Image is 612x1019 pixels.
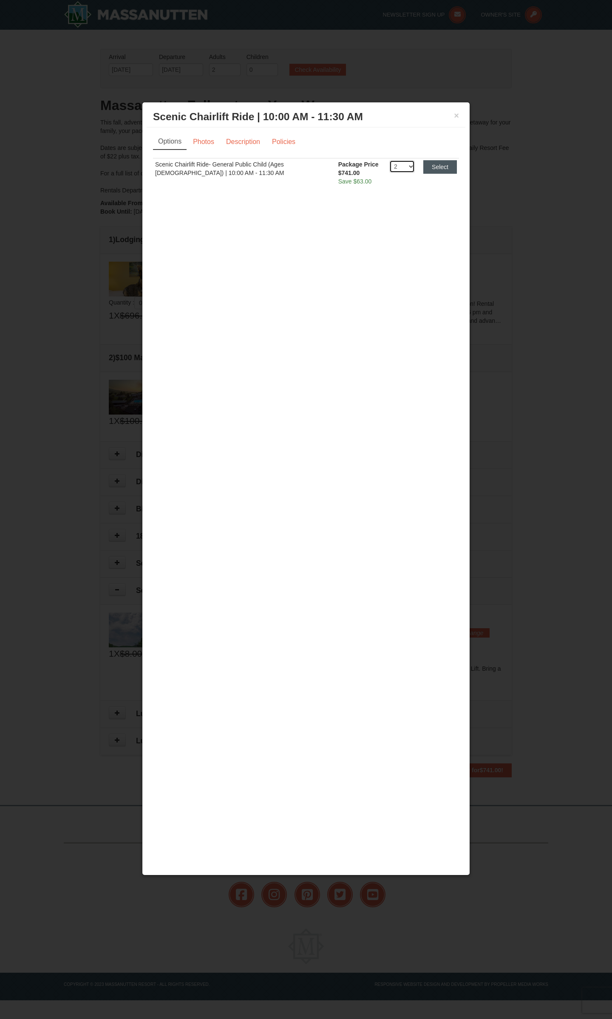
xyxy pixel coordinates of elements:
td: Scenic Chairlift Ride- General Public Child (Ages [DEMOGRAPHIC_DATA]) | 10:00 AM - 11:30 AM [153,158,336,187]
a: Options [153,134,187,150]
button: × [454,111,459,120]
a: Photos [187,134,220,150]
strong: Package Price $741.00 [338,161,379,176]
span: Scenic Chairlift Ride | 10:00 AM - 11:30 AM [153,111,363,122]
a: Policies [266,134,301,150]
span: Save $63.00 [338,178,372,185]
a: Description [221,134,266,150]
button: Select [423,160,457,174]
